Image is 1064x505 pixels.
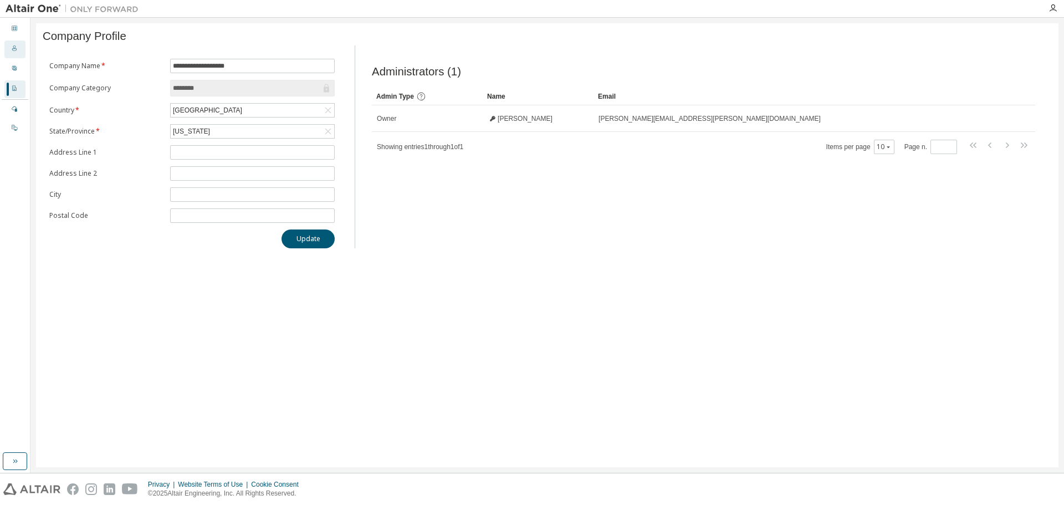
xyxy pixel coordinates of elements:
[49,127,163,136] label: State/Province
[104,483,115,495] img: linkedin.svg
[377,143,463,151] span: Showing entries 1 through 1 of 1
[49,211,163,220] label: Postal Code
[598,88,1004,105] div: Email
[4,40,25,58] div: Users
[877,142,892,151] button: 10
[148,480,178,489] div: Privacy
[43,30,126,43] span: Company Profile
[122,483,138,495] img: youtube.svg
[49,190,163,199] label: City
[148,489,305,498] p: © 2025 Altair Engineering, Inc. All Rights Reserved.
[171,104,244,116] div: [GEOGRAPHIC_DATA]
[4,60,25,78] div: User Profile
[6,3,144,14] img: Altair One
[376,93,414,100] span: Admin Type
[4,21,25,38] div: Dashboard
[49,148,163,157] label: Address Line 1
[171,125,334,138] div: [US_STATE]
[49,106,163,115] label: Country
[487,88,589,105] div: Name
[498,114,553,123] span: [PERSON_NAME]
[171,125,212,137] div: [US_STATE]
[85,483,97,495] img: instagram.svg
[3,483,60,495] img: altair_logo.svg
[251,480,305,489] div: Cookie Consent
[178,480,251,489] div: Website Terms of Use
[67,483,79,495] img: facebook.svg
[49,84,163,93] label: Company Category
[4,101,25,119] div: Managed
[4,80,25,98] div: Company Profile
[282,229,335,248] button: Update
[49,169,163,178] label: Address Line 2
[904,140,957,154] span: Page n.
[49,62,163,70] label: Company Name
[826,140,894,154] span: Items per page
[4,120,25,137] div: On Prem
[171,104,334,117] div: [GEOGRAPHIC_DATA]
[598,114,821,123] span: [PERSON_NAME][EMAIL_ADDRESS][PERSON_NAME][DOMAIN_NAME]
[372,65,461,78] span: Administrators (1)
[377,114,396,123] span: Owner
